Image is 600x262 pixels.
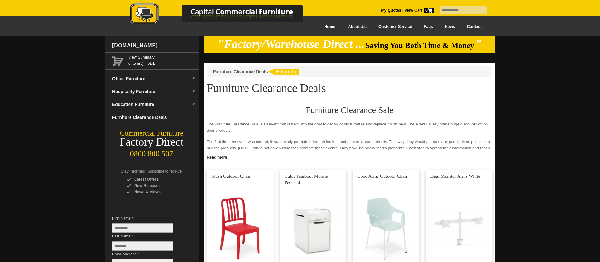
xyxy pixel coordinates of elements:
a: View Cart0 [403,8,434,13]
span: Subscribe to receive: [147,169,183,174]
strong: View Cart [404,8,434,13]
span: Email Address * [112,251,183,257]
div: 0800 800 507 [105,146,199,158]
a: Faqs [418,20,439,34]
span: Last Name * [112,233,183,239]
a: Furniture Clearance Deals [213,69,268,74]
a: About Us [341,20,372,34]
a: Capital Commercial Furniture Logo [112,3,333,28]
img: dropdown [192,102,196,106]
img: Capital Commercial Furniture Logo [112,3,333,26]
em: "Factory/Warehouse Direct ... [217,38,365,51]
div: News & Views [126,189,186,195]
span: Saving You Both Time & Money [366,41,474,50]
span: 0 item(s), Total: [128,54,196,66]
a: View Summary [128,54,196,60]
img: dropdown [192,89,196,93]
p: The first time the event was started, it was mostly promoted through leaflets and posters around ... [207,139,492,158]
img: dropdown [192,76,196,80]
input: First Name * [112,223,173,233]
a: My Quotes [381,8,401,13]
div: Latest Offers [126,176,186,182]
a: Click to read more [204,153,495,160]
img: return to [268,69,299,75]
em: " [475,38,482,51]
a: Hospitality Furnituredropdown [110,85,199,98]
span: Stay Informed [121,169,145,174]
span: First Name * [112,215,183,221]
h1: Furniture Clearance Deals [207,82,492,94]
div: Commercial Furniture [105,129,199,138]
div: [DOMAIN_NAME] [110,36,199,55]
h2: Furniture Clearance Sale [207,105,492,115]
div: New Releases [126,182,186,189]
a: Education Furnituredropdown [110,98,199,111]
a: Contact [461,20,487,34]
div: Factory Direct [105,138,199,147]
p: The Furniture Clearance Sale is an event that is held with the goal to get rid of old furniture a... [207,121,492,134]
a: Office Furnituredropdown [110,72,199,85]
input: Last Name * [112,241,173,251]
a: Furniture Clearance Deals [110,111,199,124]
span: 0 [424,8,434,13]
a: News [439,20,461,34]
a: Customer Service [372,20,418,34]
